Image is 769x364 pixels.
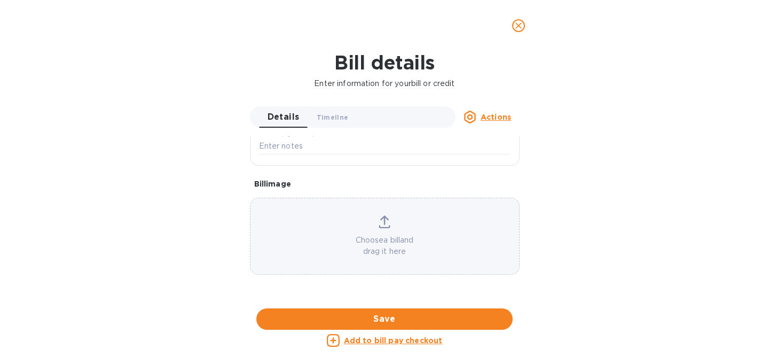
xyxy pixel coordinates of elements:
[254,179,515,189] p: Bill image
[506,13,531,38] button: close
[481,113,511,121] u: Actions
[317,112,349,123] span: Timeline
[256,308,513,330] button: Save
[259,131,315,137] label: Notes (optional)
[9,78,760,89] p: Enter information for your bill or credit
[265,313,504,326] span: Save
[250,235,519,257] p: Choose a bill and drag it here
[9,51,760,74] h1: Bill details
[268,110,300,125] span: Details
[259,138,511,154] input: Enter notes
[344,336,443,345] u: Add to bill pay checkout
